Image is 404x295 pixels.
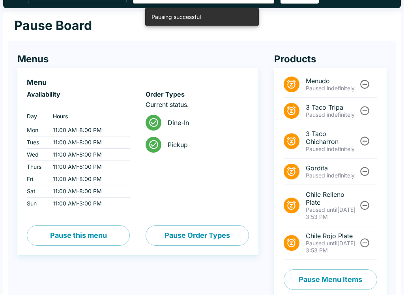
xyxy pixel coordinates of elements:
div: Pausing successful [151,10,201,24]
th: Day [27,109,47,125]
p: Current status. [146,101,249,109]
td: 11:00 AM - 3:00 PM [47,198,130,210]
th: Hours [47,109,130,125]
td: Sat [27,186,47,198]
button: Unpause [357,134,372,149]
button: Pause Menu Items [284,270,377,290]
p: [DATE] 3:53 PM [306,207,358,221]
h6: Order Types [146,91,249,99]
span: Pickup [168,141,242,149]
span: Menudo [306,77,358,85]
span: 3 Taco Tripa [306,104,358,112]
td: 11:00 AM - 8:00 PM [47,186,130,198]
td: 11:00 AM - 8:00 PM [47,161,130,174]
h6: Availability [27,91,130,99]
span: Paused until [306,240,337,247]
button: Pause Order Types [146,226,249,246]
h4: Products [274,54,387,65]
button: Unpause [357,164,372,179]
span: Dine-In [168,119,242,127]
span: Gordita [306,164,358,172]
p: Paused indefinitely [306,112,358,119]
td: 11:00 AM - 8:00 PM [47,137,130,149]
p: Paused indefinitely [306,85,358,92]
p: [DATE] 3:53 PM [306,240,358,254]
td: 11:00 AM - 8:00 PM [47,149,130,161]
button: Pause this menu [27,226,130,246]
td: Fri [27,174,47,186]
p: Paused indefinitely [306,146,358,153]
span: Chile Relleno Plate [306,191,358,207]
button: Unpause [357,198,372,213]
h1: Pause Board [14,18,92,34]
span: Chile Rojo Plate [306,232,358,240]
td: 11:00 AM - 8:00 PM [47,174,130,186]
td: Sun [27,198,47,210]
td: Tues [27,137,47,149]
button: Unpause [357,236,372,250]
td: Thurs [27,161,47,174]
span: 3 Taco Chicharron [306,130,358,146]
h4: Menus [17,54,258,65]
td: 11:00 AM - 8:00 PM [47,125,130,137]
span: Paused until [306,207,337,213]
p: ‏ [27,101,130,109]
td: Wed [27,149,47,161]
button: Unpause [357,104,372,118]
button: Unpause [357,77,372,92]
td: Mon [27,125,47,137]
p: Paused indefinitely [306,172,358,179]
